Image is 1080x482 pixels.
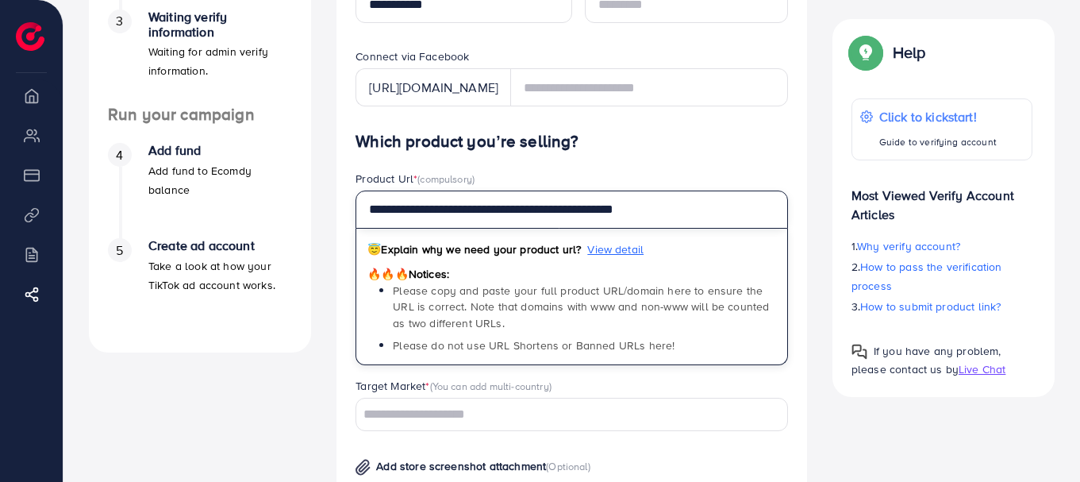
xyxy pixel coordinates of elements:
p: Guide to verifying account [879,133,997,152]
p: Help [893,43,926,62]
span: Notices: [367,266,449,282]
input: Search for option [358,403,767,427]
p: Most Viewed Verify Account Articles [851,173,1032,224]
span: Why verify account? [857,238,960,254]
span: 🔥🔥🔥 [367,266,408,282]
li: Waiting verify information [89,10,311,105]
p: 3. [851,297,1032,316]
p: Waiting for admin verify information. [148,42,292,80]
h4: Add fund [148,143,292,158]
iframe: Chat [1013,411,1068,470]
span: 😇 [367,241,381,257]
div: [URL][DOMAIN_NAME] [356,68,511,106]
span: If you have any problem, please contact us by [851,343,1001,377]
label: Product Url [356,171,475,187]
p: 1. [851,237,1032,256]
li: Create ad account [89,238,311,334]
span: How to submit product link? [860,299,1001,314]
img: logo [16,22,44,51]
p: 2. [851,257,1032,295]
span: How to pass the verification process [851,259,1002,294]
span: View detail [587,241,644,257]
span: (Optional) [546,459,590,473]
span: Live Chat [959,361,1005,377]
img: img [356,459,371,476]
span: Please do not use URL Shortens or Banned URLs here! [393,337,675,353]
h4: Run your campaign [89,105,311,125]
span: 5 [116,241,123,260]
p: Take a look at how your TikTok ad account works. [148,256,292,295]
span: Explain why we need your product url? [367,241,581,257]
p: Add fund to Ecomdy balance [148,161,292,199]
img: Popup guide [851,38,880,67]
label: Target Market [356,378,552,394]
h4: Create ad account [148,238,292,253]
span: 3 [116,12,123,30]
span: 4 [116,146,123,164]
span: (compulsory) [417,172,475,186]
p: Click to kickstart! [879,107,997,126]
h4: Waiting verify information [148,10,292,40]
span: (You can add multi-country) [430,379,552,393]
img: Popup guide [851,344,867,360]
span: Please copy and paste your full product URL/domain here to ensure the URL is correct. Note that d... [393,283,769,331]
label: Connect via Facebook [356,48,469,64]
li: Add fund [89,143,311,238]
h4: Which product you’re selling? [356,132,788,152]
span: Add store screenshot attachment [376,458,546,474]
div: Search for option [356,398,788,430]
